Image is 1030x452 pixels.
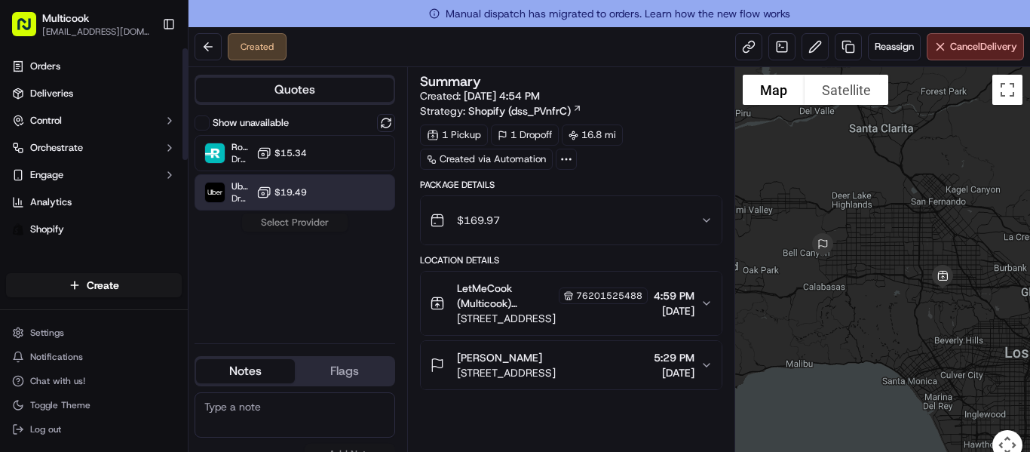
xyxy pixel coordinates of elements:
[654,288,694,303] span: 4:59 PM
[121,331,248,358] a: 💻API Documentation
[150,340,182,352] span: Pylon
[420,88,540,103] span: Created:
[234,193,274,211] button: See all
[172,234,203,246] span: [DATE]
[457,350,542,365] span: [PERSON_NAME]
[30,327,64,339] span: Settings
[30,60,60,73] span: Orders
[950,40,1017,54] span: Cancel Delivery
[30,141,83,155] span: Orchestrate
[15,196,101,208] div: Past conversations
[6,81,182,106] a: Deliveries
[205,183,225,202] img: Uber
[420,179,722,191] div: Package Details
[274,186,307,198] span: $19.49
[9,331,121,358] a: 📗Knowledge Base
[6,217,182,241] a: Shopify
[491,125,559,146] div: 1 Dropoff
[172,275,203,287] span: [DATE]
[15,260,39,290] img: Wisdom Oko
[457,213,500,228] span: $169.97
[68,159,207,171] div: We're available if you need us!
[231,153,250,165] span: Dropoff ETA -
[868,33,921,60] button: Reassign
[30,275,42,287] img: 1736555255976-a54dd68f-1ca7-489b-9aae-adbdc363a1c4
[468,103,571,118] span: Shopify (dss_PVnfrC)
[231,141,250,153] span: Roadie (P2P)
[6,395,182,416] button: Toggle Theme
[420,75,481,88] h3: Summary
[6,419,182,440] button: Log out
[164,275,169,287] span: •
[47,234,161,246] span: Wisdom [PERSON_NAME]
[256,185,307,200] button: $19.49
[30,375,85,387] span: Chat with us!
[468,103,582,118] a: Shopify (dss_PVnfrC)
[30,423,61,435] span: Log out
[654,350,694,365] span: 5:29 PM
[6,109,182,133] button: Control
[30,87,73,100] span: Deliveries
[6,254,182,278] div: Favorites
[32,144,59,171] img: 8571987876998_91fb9ceb93ad5c398215_72.jpg
[30,399,90,411] span: Toggle Theme
[6,54,182,78] a: Orders
[6,346,182,367] button: Notifications
[429,6,790,21] span: Manual dispatch has migrated to orders. Learn how the new flow works
[576,290,642,302] span: 76201525488
[42,11,89,26] button: Multicook
[15,60,274,85] p: Welcome 👋
[12,223,24,235] img: Shopify logo
[457,311,648,326] span: [STREET_ADDRESS]
[875,40,914,54] span: Reassign
[213,116,289,130] label: Show unavailable
[231,192,250,204] span: Dropoff ETA 1 hour
[805,75,888,105] button: Show satellite imagery
[164,234,169,246] span: •
[106,340,182,352] a: Powered byPylon
[6,273,182,297] button: Create
[68,144,247,159] div: Start new chat
[196,78,394,102] button: Quotes
[256,149,274,167] button: Start new chat
[87,278,119,293] span: Create
[6,163,182,187] button: Engage
[420,149,553,170] a: Created via Automation
[654,303,694,318] span: [DATE]
[30,114,62,128] span: Control
[30,168,63,182] span: Engage
[15,220,39,249] img: Wisdom Oko
[6,6,156,42] button: Multicook[EMAIL_ADDRESS][DOMAIN_NAME]
[457,365,556,380] span: [STREET_ADDRESS]
[30,195,72,209] span: Analytics
[420,254,722,266] div: Location Details
[15,144,42,171] img: 1736555255976-a54dd68f-1ca7-489b-9aae-adbdc363a1c4
[420,103,582,118] div: Strategy:
[47,275,161,287] span: Wisdom [PERSON_NAME]
[196,359,295,383] button: Notes
[654,365,694,380] span: [DATE]
[421,196,722,244] button: $169.97
[6,136,182,160] button: Orchestrate
[42,26,150,38] button: [EMAIL_ADDRESS][DOMAIN_NAME]
[743,75,805,105] button: Show street map
[421,272,722,335] button: LetMeCook (Multicook) [PERSON_NAME]76201525488[STREET_ADDRESS]4:59 PM[DATE]
[6,371,182,392] button: Chat with us!
[6,322,182,343] button: Settings
[464,89,540,103] span: [DATE] 4:54 PM
[39,97,271,113] input: Got a question? Start typing here...
[231,180,250,192] span: Uber
[457,281,556,311] span: LetMeCook (Multicook) [PERSON_NAME]
[927,33,1024,60] button: CancelDelivery
[205,143,225,163] img: Roadie (P2P)
[420,125,488,146] div: 1 Pickup
[562,125,623,146] div: 16.8 mi
[256,146,307,161] button: $15.34
[6,190,182,214] a: Analytics
[421,341,722,389] button: [PERSON_NAME][STREET_ADDRESS]5:29 PM[DATE]
[274,147,307,159] span: $15.34
[295,359,394,383] button: Flags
